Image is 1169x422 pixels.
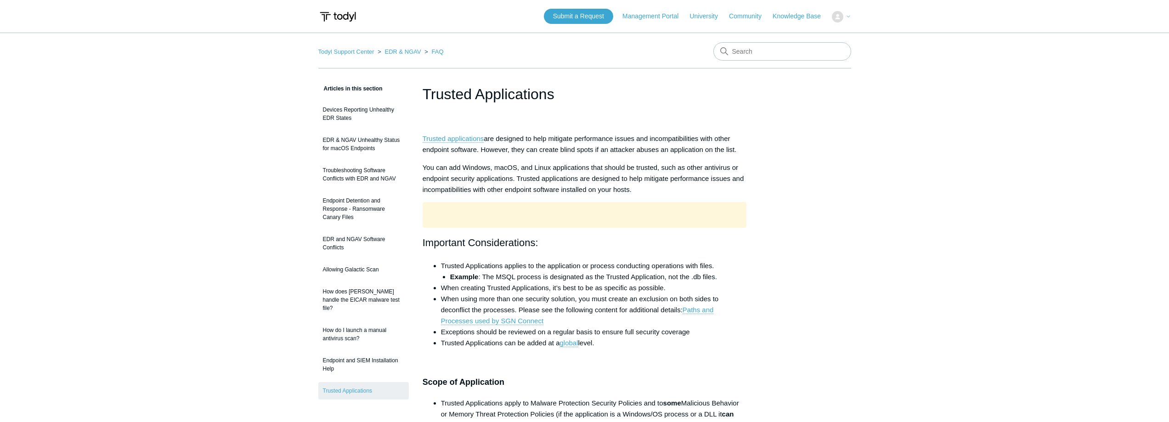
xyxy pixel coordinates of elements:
a: Paths and Processes used by SGN Connect [441,306,714,325]
strong: some [663,399,681,407]
a: FAQ [432,48,444,55]
a: Troubleshooting Software Conflicts with EDR and NGAV [318,162,409,187]
input: Search [713,42,851,61]
li: FAQ [423,48,443,55]
a: EDR & NGAV [384,48,421,55]
li: Exceptions should be reviewed on a regular basis to ensure full security coverage [441,326,747,338]
a: Todyl Support Center [318,48,374,55]
a: Knowledge Base [773,11,830,21]
a: Devices Reporting Unhealthy EDR States [318,101,409,127]
li: When creating Trusted Applications, it’s best to be as specific as possible. [441,282,747,293]
li: Todyl Support Center [318,48,376,55]
a: EDR and NGAV Software Conflicts [318,231,409,256]
a: Endpoint and SIEM Installation Help [318,352,409,377]
span: Articles in this section [318,85,383,92]
a: How does [PERSON_NAME] handle the EICAR malware test file? [318,283,409,317]
a: Trusted applications [423,135,484,143]
img: Todyl Support Center Help Center home page [318,8,357,25]
a: EDR & NGAV Unhealthy Status for macOS Endpoints [318,131,409,157]
a: Submit a Request [544,9,613,24]
strong: Example [450,273,479,281]
a: Management Portal [622,11,688,21]
h3: Scope of Application [423,376,747,389]
h1: Trusted Applications [423,83,747,105]
a: global [559,339,578,347]
li: EDR & NGAV [376,48,423,55]
a: Trusted Applications [318,382,409,399]
a: University [689,11,727,21]
a: How do I launch a manual antivirus scan? [318,321,409,347]
p: You can add Windows, macOS, and Linux applications that should be trusted, such as other antiviru... [423,162,747,195]
li: When using more than one security solution, you must create an exclusion on both sides to deconfl... [441,293,747,326]
li: : The MSQL process is designated as the Trusted Application, not the .db files. [450,271,747,282]
p: are designed to help mitigate performance issues and incompatibilities with other endpoint softwa... [423,133,747,155]
li: Trusted Applications can be added at a level. [441,338,747,349]
a: Endpoint Detention and Response - Ransomware Canary Files [318,192,409,226]
li: Trusted Applications applies to the application or process conducting operations with files. [441,260,747,282]
h2: Important Considerations: [423,235,747,251]
a: Allowing Galactic Scan [318,261,409,278]
a: Community [729,11,771,21]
